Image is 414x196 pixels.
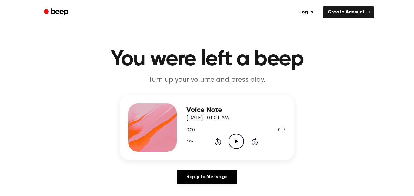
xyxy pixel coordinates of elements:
[186,136,195,147] button: 1.0x
[52,48,362,70] h1: You were left a beep
[186,127,194,134] span: 0:00
[186,115,229,121] span: [DATE] · 01:01 AM
[177,170,237,184] a: Reply to Message
[278,127,286,134] span: 0:13
[186,106,286,114] h3: Voice Note
[323,6,374,18] a: Create Account
[91,75,323,85] p: Turn up your volume and press play.
[293,5,319,19] a: Log in
[40,6,74,18] a: Beep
